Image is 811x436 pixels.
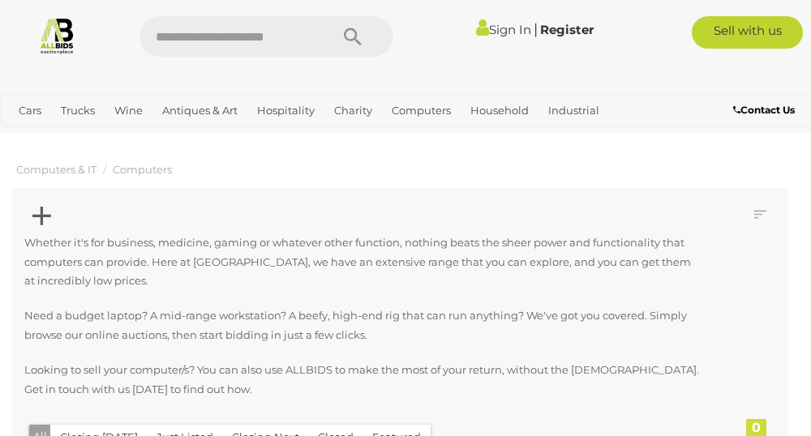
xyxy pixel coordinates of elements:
a: Sign In [476,22,531,37]
a: Industrial [542,97,606,124]
a: Cars [12,97,48,124]
a: Antiques & Art [156,97,244,124]
p: Looking to sell your computer/s? You can also use ALLBIDS to make the most of your return, withou... [24,361,700,399]
p: Need a budget laptop? A mid-range workstation? A beefy, high-end rig that can run anything? We've... [24,306,700,344]
a: Trucks [54,97,101,124]
img: Allbids.com.au [38,16,76,54]
button: Search [312,16,393,57]
b: Contact Us [733,104,795,116]
a: Jewellery [12,124,75,151]
a: Wine [108,97,149,124]
a: Charity [328,97,379,124]
a: [GEOGRAPHIC_DATA] [185,124,313,151]
a: Household [464,97,535,124]
a: Sell with us [692,16,803,49]
a: Sports [132,124,178,151]
a: Hospitality [251,97,321,124]
p: Whether it's for business, medicine, gaming or whatever other function, nothing beats the sheer p... [24,233,700,290]
a: Computers [113,163,172,176]
a: Office [82,124,126,151]
span: | [534,20,538,38]
a: Contact Us [733,101,799,119]
a: Register [540,22,594,37]
a: Computers & IT [16,163,97,176]
a: Computers [385,97,457,124]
